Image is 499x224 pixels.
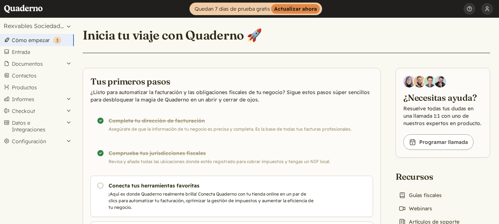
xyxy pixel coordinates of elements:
p: ¿Listo para automatizar la facturación y las obligaciones fiscales de tu negocio? Sigue estos pas... [90,89,373,103]
img: Javier Rubio, DevRel at Quaderno [434,76,446,87]
h2: Tus primeros pasos [90,76,373,87]
a: Webinars [396,203,435,214]
p: Resuelve todas tus dudas en una llamada 1:1 con uno de nuestros expertos en producto. [403,105,482,127]
strong: Actualizar ahora [271,4,320,14]
a: Guías fiscales [396,190,445,200]
h2: ¿Necesitas ayuda? [403,92,482,103]
h2: Recursos [396,171,465,182]
p: ¡Aquí es donde Quaderno realmente brilla! Conecta Quaderno con tu tienda online en un par de clic... [109,191,317,211]
a: Conecta tus herramientas favoritas ¡Aquí es donde Quaderno realmente brilla! Conecta Quaderno con... [90,176,373,217]
a: Quedan 7 días de prueba gratisActualizar ahora [189,3,322,15]
img: Ivo Oltmans, Business Developer at Quaderno [424,76,436,87]
h3: Conecta tus herramientas favoritas [109,182,317,189]
span: 3 [56,38,58,43]
img: Diana Carrasco, Account Executive at Quaderno [403,76,415,87]
a: Programar llamada [403,134,474,150]
h1: Inicia tu viaje con Quaderno 🚀 [83,27,262,43]
img: Jairo Fumero, Account Executive at Quaderno [414,76,425,87]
